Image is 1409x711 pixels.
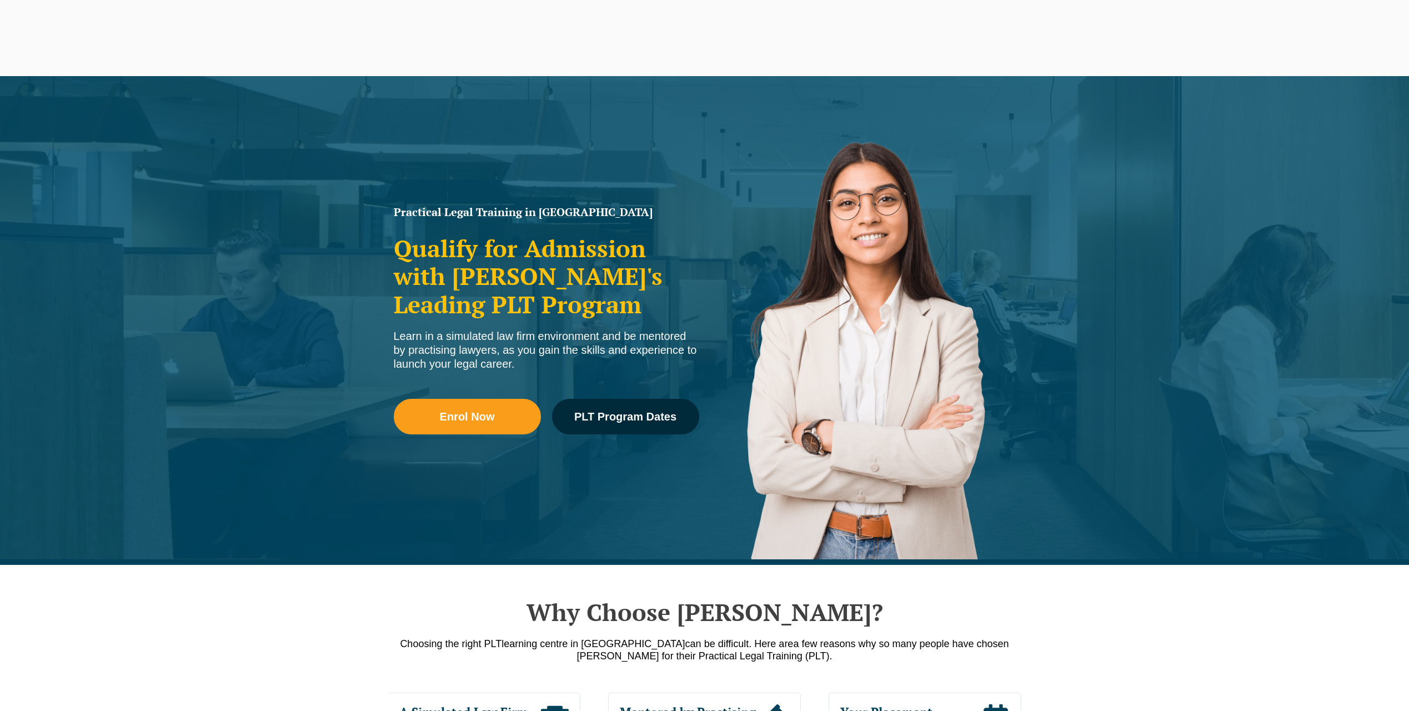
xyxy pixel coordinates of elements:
h2: Qualify for Admission with [PERSON_NAME]'s Leading PLT Program [394,234,699,318]
span: Enrol Now [440,411,495,422]
span: Choosing the right PLT [400,638,502,649]
a: PLT Program Dates [552,399,699,434]
span: learning centre in [GEOGRAPHIC_DATA] [502,638,685,649]
h1: Practical Legal Training in [GEOGRAPHIC_DATA] [394,207,699,218]
p: a few reasons why so many people have chosen [PERSON_NAME] for their Practical Legal Training (PLT). [388,638,1021,662]
span: PLT Program Dates [574,411,676,422]
span: can be difficult. Here are [685,638,794,649]
a: Enrol Now [394,399,541,434]
div: Learn in a simulated law firm environment and be mentored by practising lawyers, as you gain the ... [394,329,699,371]
h2: Why Choose [PERSON_NAME]? [388,598,1021,626]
